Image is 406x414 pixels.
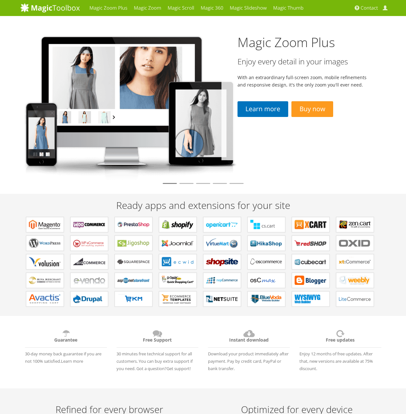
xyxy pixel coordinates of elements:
b: Extensions for NetSuite [206,294,238,304]
a: Extensions for ecommerce Templates [159,291,197,307]
a: Add-ons for osCommerce [247,254,285,269]
a: Modules for OpenCart [203,217,241,232]
b: Extensions for Volusion [29,257,61,267]
b: Plugins for WooCommerce [73,220,105,229]
b: Extensions for EKM [117,294,150,304]
b: Extensions for nopCommerce [206,276,238,285]
a: Components for HikaShop [247,236,285,251]
b: Plugins for WordPress [29,238,61,248]
a: Extensions for nopCommerce [203,273,241,288]
a: Magic Zoom Plus [238,33,335,51]
a: Extensions for GoDaddy Shopping Cart [159,273,197,288]
a: Extensions for xt:Commerce [336,254,374,269]
b: Components for Joomla [162,238,194,248]
a: Add-ons for osCMax [247,273,285,288]
img: MagicToolbox.com - Image tools for your website [20,3,80,12]
a: Extensions for Miva Merchant [26,273,64,288]
b: Extensions for ShopSite [206,257,238,267]
b: Plugins for Zen Cart [339,220,371,229]
a: Add-ons for CS-Cart [247,217,285,232]
a: Extensions for EKM [115,291,152,307]
b: Plugins for CubeCart [295,257,327,267]
b: Extensions for ECWID [162,257,194,267]
a: Extensions for ECWID [159,254,197,269]
b: Extensions for Miva Merchant [29,276,61,285]
b: Add-ons for osCMax [250,276,282,285]
a: Plugins for WooCommerce [70,217,108,232]
b: Components for VirtueMart [206,238,238,248]
a: Components for Joomla [159,236,197,251]
b: Extensions for e-vendo [73,276,105,285]
div: 30-day money back guarantee if you are not 100% satisfied. [20,326,112,365]
a: Plugins for WordPress [26,236,64,251]
b: Modules for Drupal [73,294,105,304]
a: Components for redSHOP [292,236,330,251]
span: Contact [361,5,378,11]
b: Plugins for WP e-Commerce [73,238,105,248]
a: Extensions for Weebly [336,273,374,288]
a: Plugins for CubeCart [292,254,330,269]
a: Learn more [61,358,83,364]
b: Extensions for GoDaddy Shopping Cart [162,276,194,285]
a: Learn more [238,101,288,117]
b: Components for redSHOP [295,238,327,248]
b: Modules for X-Cart [295,220,327,229]
b: Components for HikaShop [250,238,282,248]
b: Add-ons for osCommerce [250,257,282,267]
b: Plugins for Jigoshop [117,238,150,248]
b: Extensions for AspDotNetStorefront [117,276,150,285]
a: Modules for Drupal [70,291,108,307]
div: Download your product immediately after payment. Pay by credit card, PayPal or bank transfer. [203,326,295,372]
div: 30 minutes free technical support for all customers. You can buy extra support if you need. Got a... [112,326,203,372]
b: Extensions for OXID [339,238,371,248]
a: Plugins for Zen Cart [336,217,374,232]
a: Get support! [167,366,191,371]
a: Extensions for Volusion [26,254,64,269]
a: Modules for X-Cart [292,217,330,232]
a: Components for VirtueMart [203,236,241,251]
a: Plugins for WP e-Commerce [70,236,108,251]
h3: Enjoy every detail in your images [238,57,370,66]
h6: Free updates [299,329,381,348]
a: Extensions for WYSIWYG [292,291,330,307]
a: Extensions for OXID [336,236,374,251]
a: Extensions for Avactis [26,291,64,307]
a: Apps for Shopify [159,217,197,232]
b: Extensions for Blogger [295,276,327,285]
a: Extensions for e-vendo [70,273,108,288]
a: Extensions for Blogger [292,273,330,288]
a: Extensions for Magento [26,217,64,232]
a: Extensions for ShopSite [203,254,241,269]
b: Modules for LiteCommerce [339,294,371,304]
b: Extensions for BlueVoda [250,294,282,304]
div: Enjoy 12 months of free updates. After that, new versions are available at 75% discount. [295,326,386,372]
a: Extensions for NetSuite [203,291,241,307]
b: Extensions for Weebly [339,276,371,285]
b: Extensions for xt:Commerce [339,257,371,267]
img: magiczoomplus2-tablet.png [20,30,238,180]
b: Extensions for Avactis [29,294,61,304]
h6: Free Support [117,329,198,348]
a: Extensions for AspDotNetStorefront [115,273,152,288]
b: Modules for PrestaShop [117,220,150,229]
a: Modules for LiteCommerce [336,291,374,307]
p: With an extraordinary full-screen zoom, mobile refinements and responsive design, it's the only z... [238,74,370,88]
a: Modules for PrestaShop [115,217,152,232]
a: Plugins for Jigoshop [115,236,152,251]
b: Modules for OpenCart [206,220,238,229]
b: Extensions for Magento [29,220,61,229]
b: Apps for Bigcommerce [73,257,105,267]
h6: Instant download [208,329,290,348]
b: Extensions for Squarespace [117,257,150,267]
b: Extensions for WYSIWYG [295,294,327,304]
a: Extensions for BlueVoda [247,291,285,307]
b: Extensions for ecommerce Templates [162,294,194,304]
a: Apps for Bigcommerce [70,254,108,269]
b: Add-ons for CS-Cart [250,220,282,229]
b: Apps for Shopify [162,220,194,229]
a: Extensions for Squarespace [115,254,152,269]
h2: Ready apps and extensions for your site [20,200,386,211]
h6: Guarantee [25,329,107,348]
a: Buy now [291,101,333,117]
